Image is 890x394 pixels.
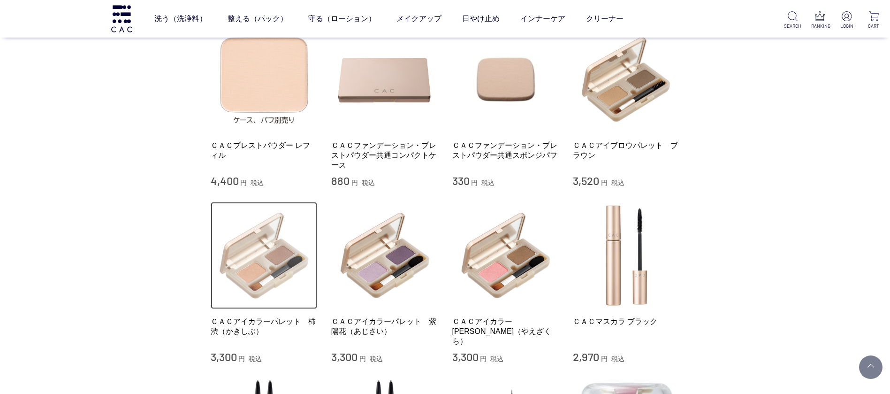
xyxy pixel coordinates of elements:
[471,179,478,186] span: 円
[462,6,500,32] a: 日やけ止め
[573,174,599,187] span: 3,520
[586,6,624,32] a: クリーナー
[784,11,801,30] a: SEARCH
[211,317,318,337] a: ＣＡＣアイカラーパレット 柿渋（かきしぶ）
[370,355,383,363] span: 税込
[573,202,680,309] img: ＣＡＣマスカラ ブラック
[573,140,680,161] a: ＣＡＣアイブロウパレット ブラウン
[110,5,133,32] img: logo
[601,355,608,363] span: 円
[211,202,318,309] img: ＣＡＣアイカラーパレット 柿渋（かきしぶ）
[838,11,855,30] a: LOGIN
[154,6,207,32] a: 洗う（洗浄料）
[611,355,624,363] span: 税込
[362,179,375,186] span: 税込
[351,179,358,186] span: 円
[573,26,680,133] img: ＣＡＣアイブロウパレット ブラウン
[211,350,237,363] span: 3,300
[331,202,438,309] img: ＣＡＣアイカラーパレット 紫陽花（あじさい）
[238,355,245,363] span: 円
[331,26,438,133] img: ＣＡＣファンデーション・プレストパウダー共通コンパクトケース
[211,26,318,133] img: ＣＡＣプレストパウダー レフィル
[251,179,264,186] span: 税込
[573,317,680,326] a: ＣＡＣマスカラ ブラック
[784,23,801,30] p: SEARCH
[331,350,358,363] span: 3,300
[359,355,366,363] span: 円
[865,11,882,30] a: CART
[331,174,350,187] span: 880
[573,350,599,363] span: 2,970
[611,179,624,186] span: 税込
[811,23,829,30] p: RANKING
[249,355,262,363] span: 税込
[211,174,239,187] span: 4,400
[838,23,855,30] p: LOGIN
[396,6,441,32] a: メイクアップ
[308,6,376,32] a: 守る（ローション）
[490,355,503,363] span: 税込
[480,355,487,363] span: 円
[452,317,559,347] a: ＣＡＣアイカラー[PERSON_NAME]（やえざくら）
[211,140,318,161] a: ＣＡＣプレストパウダー レフィル
[240,179,247,186] span: 円
[865,23,882,30] p: CART
[520,6,565,32] a: インナーケア
[452,140,559,161] a: ＣＡＣファンデーション・プレストパウダー共通スポンジパフ
[452,174,470,187] span: 330
[228,6,288,32] a: 整える（パック）
[481,179,494,186] span: 税込
[452,26,559,133] img: ＣＡＣファンデーション・プレストパウダー共通スポンジパフ
[452,202,559,309] img: ＣＡＣアイカラーパレット 八重桜（やえざくら）
[331,140,438,170] a: ＣＡＣファンデーション・プレストパウダー共通コンパクトケース
[452,350,479,363] span: 3,300
[601,179,608,186] span: 円
[331,317,438,337] a: ＣＡＣアイカラーパレット 紫陽花（あじさい）
[811,11,829,30] a: RANKING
